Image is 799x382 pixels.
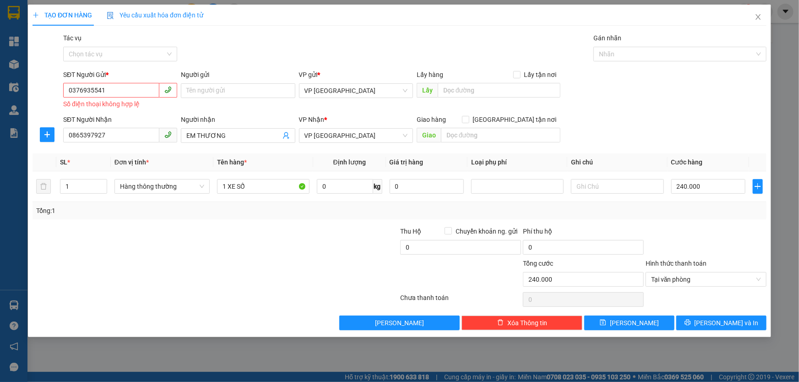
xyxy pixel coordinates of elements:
span: user-add [283,132,290,139]
span: Định lượng [333,158,366,166]
button: plus [753,179,763,194]
span: plus [40,131,54,138]
span: Giá trị hàng [390,158,424,166]
button: save[PERSON_NAME] [584,316,674,330]
input: Dọc đường [438,83,560,98]
div: Phí thu hộ [523,226,644,240]
span: Xóa Thông tin [507,318,547,328]
div: Chưa thanh toán [400,293,522,309]
input: 0 [390,179,464,194]
span: [PERSON_NAME] và In [695,318,759,328]
span: Tại văn phòng [651,273,761,286]
b: GỬI : VP [GEOGRAPHIC_DATA] [11,66,136,97]
div: VP gửi [299,70,413,80]
span: printer [685,319,691,327]
span: Tên hàng [217,158,247,166]
div: Tổng: 1 [36,206,309,216]
div: SĐT Người Nhận [63,115,177,125]
span: phone [164,86,172,93]
button: printer[PERSON_NAME] và In [676,316,766,330]
li: Hotline: 1900252555 [86,34,383,45]
input: VD: Bàn, Ghế [217,179,310,194]
span: VP Mỹ Đình [304,129,408,142]
span: delete [497,319,504,327]
span: Lấy hàng [417,71,443,78]
img: logo.jpg [11,11,57,57]
button: plus [40,127,54,142]
input: Dọc đường [441,128,560,142]
li: Cổ Đạm, xã [GEOGRAPHIC_DATA], [GEOGRAPHIC_DATA] [86,22,383,34]
span: [GEOGRAPHIC_DATA] tận nơi [469,115,560,125]
div: Người gửi [181,70,295,80]
label: Tác vụ [63,34,82,42]
div: SĐT Người Gửi [63,70,177,80]
span: close [755,13,762,21]
span: Hàng thông thường [120,180,204,193]
th: Ghi chú [567,153,667,171]
span: VP Xuân Giang [304,84,408,98]
span: VP Nhận [299,116,325,123]
span: kg [373,179,382,194]
span: Đơn vị tính [114,158,149,166]
span: SL [60,158,67,166]
span: Thu Hộ [400,228,421,235]
span: Giao [417,128,441,142]
span: Yêu cầu xuất hóa đơn điện tử [107,11,203,19]
button: Close [745,5,771,30]
span: phone [164,131,172,138]
button: deleteXóa Thông tin [462,316,582,330]
div: Số điện thoại không hợp lệ [63,99,177,109]
label: Gán nhãn [593,34,621,42]
th: Loại phụ phí [467,153,567,171]
button: delete [36,179,51,194]
span: plus [33,12,39,18]
span: [PERSON_NAME] [610,318,659,328]
span: [PERSON_NAME] [375,318,424,328]
span: plus [753,183,762,190]
span: Chuyển khoản ng. gửi [452,226,521,236]
div: Người nhận [181,115,295,125]
img: icon [107,12,114,19]
span: Tổng cước [523,260,553,267]
span: TẠO ĐƠN HÀNG [33,11,92,19]
label: Hình thức thanh toán [646,260,707,267]
span: Cước hàng [671,158,703,166]
span: Lấy tận nơi [521,70,560,80]
input: Ghi Chú [571,179,663,194]
span: Lấy [417,83,438,98]
button: [PERSON_NAME] [339,316,460,330]
span: save [600,319,606,327]
span: Giao hàng [417,116,446,123]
